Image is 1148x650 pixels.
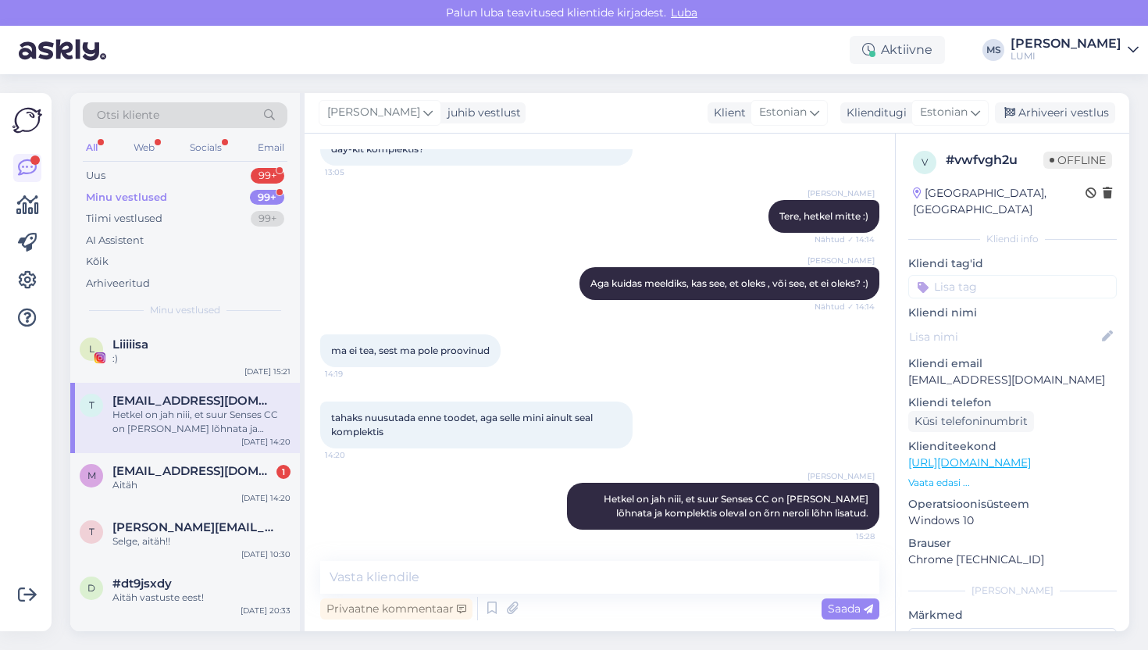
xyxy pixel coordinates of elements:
[908,355,1117,372] p: Kliendi email
[86,276,150,291] div: Arhiveeritud
[908,305,1117,321] p: Kliendi nimi
[908,255,1117,272] p: Kliendi tag'id
[779,210,868,222] span: Tere, hetkel mitte :)
[666,5,702,20] span: Luba
[86,168,105,184] div: Uus
[946,151,1043,170] div: # vwfvgh2u
[908,552,1117,568] p: Chrome [TECHNICAL_ID]
[251,168,284,184] div: 99+
[908,512,1117,529] p: Windows 10
[187,137,225,158] div: Socials
[244,366,291,377] div: [DATE] 15:21
[83,137,101,158] div: All
[908,438,1117,455] p: Klienditeekond
[850,36,945,64] div: Aktiivne
[331,412,595,437] span: tahaks nuusutada enne toodet, aga selle mini ainult seal komplektis
[808,470,875,482] span: [PERSON_NAME]
[86,254,109,270] div: Kõik
[913,185,1086,218] div: [GEOGRAPHIC_DATA], [GEOGRAPHIC_DATA]
[1011,50,1121,62] div: LUMI
[1011,37,1121,50] div: [PERSON_NAME]
[86,211,162,227] div: Tiimi vestlused
[982,39,1004,61] div: MS
[908,411,1034,432] div: Küsi telefoninumbrit
[908,607,1117,623] p: Märkmed
[325,166,383,178] span: 13:05
[112,352,291,366] div: :)
[327,104,420,121] span: [PERSON_NAME]
[909,328,1099,345] input: Lisa nimi
[241,605,291,616] div: [DATE] 20:33
[112,520,275,534] span: teele.viliberg@gmail.com
[150,303,220,317] span: Minu vestlused
[908,275,1117,298] input: Lisa tag
[130,137,158,158] div: Web
[250,190,284,205] div: 99+
[86,190,167,205] div: Minu vestlused
[1011,37,1139,62] a: [PERSON_NAME]LUMI
[86,233,144,248] div: AI Assistent
[590,277,868,289] span: Aga kuidas meeldiks, kas see, et oleks , või see, et ei oleks? :)
[840,105,907,121] div: Klienditugi
[320,598,472,620] div: Privaatne kommentaar
[112,534,291,548] div: Selge, aitäh!!
[241,492,291,504] div: [DATE] 14:20
[920,104,968,121] span: Estonian
[89,343,94,355] span: L
[908,496,1117,512] p: Operatsioonisüsteem
[908,584,1117,598] div: [PERSON_NAME]
[815,234,875,245] span: Nähtud ✓ 14:14
[808,187,875,199] span: [PERSON_NAME]
[112,394,275,408] span: triinuhamburg@gmail.com
[331,345,490,356] span: ma ei tea, sest ma pole proovinud
[241,436,291,448] div: [DATE] 14:20
[112,408,291,436] div: Hetkel on jah niii, et suur Senses CC on [PERSON_NAME] lõhnata ja komplektis oleval on õrn neroli...
[112,577,172,591] span: #dt9jsxdy
[759,104,807,121] span: Estonian
[325,449,383,461] span: 14:20
[908,455,1031,470] a: [URL][DOMAIN_NAME]
[908,395,1117,411] p: Kliendi telefon
[441,105,521,121] div: juhib vestlust
[97,107,159,123] span: Otsi kliente
[112,478,291,492] div: Aitäh
[1043,152,1112,169] span: Offline
[89,399,94,411] span: t
[808,255,875,266] span: [PERSON_NAME]
[708,105,746,121] div: Klient
[325,368,383,380] span: 14:19
[251,211,284,227] div: 99+
[87,582,95,594] span: d
[112,464,275,478] span: maris.leedo@gmail.com
[908,372,1117,388] p: [EMAIL_ADDRESS][DOMAIN_NAME]
[908,535,1117,552] p: Brauser
[604,493,871,519] span: Hetkel on jah niii, et suur Senses CC on [PERSON_NAME] lõhnata ja komplektis oleval on õrn neroli...
[995,102,1115,123] div: Arhiveeri vestlus
[908,232,1117,246] div: Kliendi info
[828,602,873,616] span: Saada
[87,470,96,481] span: m
[922,156,928,168] span: v
[908,476,1117,490] p: Vaata edasi ...
[241,548,291,560] div: [DATE] 10:30
[815,301,875,312] span: Nähtud ✓ 14:14
[12,105,42,135] img: Askly Logo
[255,137,287,158] div: Email
[112,591,291,605] div: Aitäh vastuste eest!
[112,337,148,352] span: Liiiiisa
[276,465,291,479] div: 1
[816,530,875,542] span: 15:28
[89,526,94,537] span: t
